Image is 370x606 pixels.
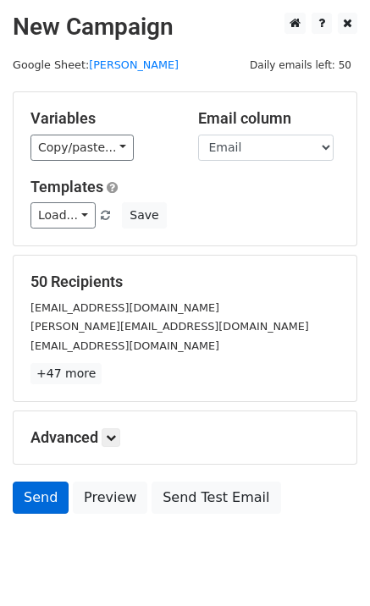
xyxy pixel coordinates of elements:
a: Load... [30,202,96,229]
h5: Advanced [30,428,340,447]
a: Templates [30,178,103,196]
h5: Email column [198,109,340,128]
small: [EMAIL_ADDRESS][DOMAIN_NAME] [30,339,219,352]
small: [EMAIL_ADDRESS][DOMAIN_NAME] [30,301,219,314]
a: [PERSON_NAME] [89,58,179,71]
a: Send [13,482,69,514]
small: [PERSON_NAME][EMAIL_ADDRESS][DOMAIN_NAME] [30,320,309,333]
button: Save [122,202,166,229]
a: Daily emails left: 50 [244,58,357,71]
h5: 50 Recipients [30,273,340,291]
small: Google Sheet: [13,58,179,71]
span: Daily emails left: 50 [244,56,357,74]
a: +47 more [30,363,102,384]
iframe: Chat Widget [285,525,370,606]
a: Preview [73,482,147,514]
h5: Variables [30,109,173,128]
h2: New Campaign [13,13,357,41]
a: Copy/paste... [30,135,134,161]
a: Send Test Email [152,482,280,514]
